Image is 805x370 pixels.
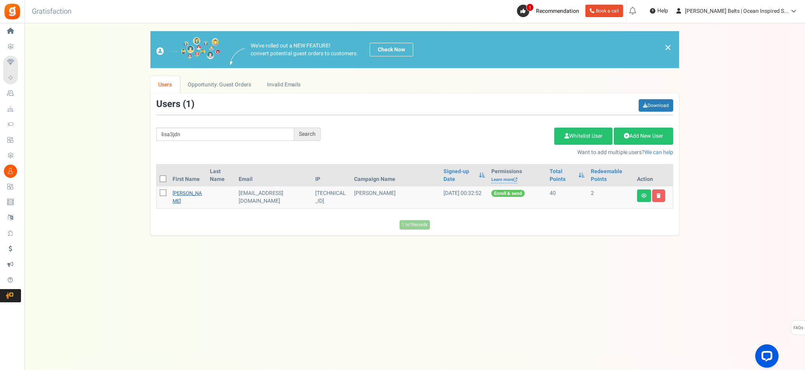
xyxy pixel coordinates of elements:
a: Whitelist User [554,128,613,145]
a: Check Now [370,43,413,56]
td: [DATE] 00:32:52 [440,186,488,208]
a: 1 Recommendation [517,5,582,17]
a: Add New User [614,128,673,145]
span: Recommendation [536,7,579,15]
a: Signed-up Date [444,168,475,183]
th: First Name [169,165,207,186]
td: General [236,186,312,208]
img: images [230,48,245,65]
a: Download [639,99,673,112]
a: [PERSON_NAME] [173,189,202,205]
span: FAQs [793,321,803,335]
span: 1 [186,97,191,111]
a: Invalid Emails [259,76,309,93]
span: [PERSON_NAME] Belts | Ocean Inspired S... [685,7,789,15]
a: Help [647,5,671,17]
span: 1 [526,4,534,11]
p: We've rolled out a NEW FEATURE! convert potential guest orders to customers. [251,42,358,58]
th: IP [312,165,351,186]
th: Permissions [488,165,547,186]
h3: Gratisfaction [23,4,80,19]
i: Delete user [657,193,661,198]
span: Enroll & send [491,190,525,197]
td: [TECHNICAL_ID] [312,186,351,208]
a: × [664,43,671,52]
h3: Users ( ) [156,99,194,109]
td: [PERSON_NAME] [351,186,440,208]
input: Search by email or name [156,128,294,141]
a: Users [150,76,180,93]
a: We can help [644,148,673,156]
div: Search [294,128,321,141]
th: Campaign Name [351,165,440,186]
a: Opportunity: Guest Orders [180,76,259,93]
img: images [156,37,220,62]
a: Total Points [550,168,575,183]
td: 40 [547,186,588,208]
th: Email [236,165,312,186]
a: Book a call [585,5,623,17]
i: View details [641,193,647,198]
th: Last Name [207,165,236,186]
p: Want to add multiple users? [332,149,673,156]
th: Action [634,165,673,186]
img: Gratisfaction [3,3,21,20]
a: Redeemable Points [591,168,631,183]
td: 2 [588,186,634,208]
span: Help [655,7,668,15]
a: Learn more [491,177,517,183]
